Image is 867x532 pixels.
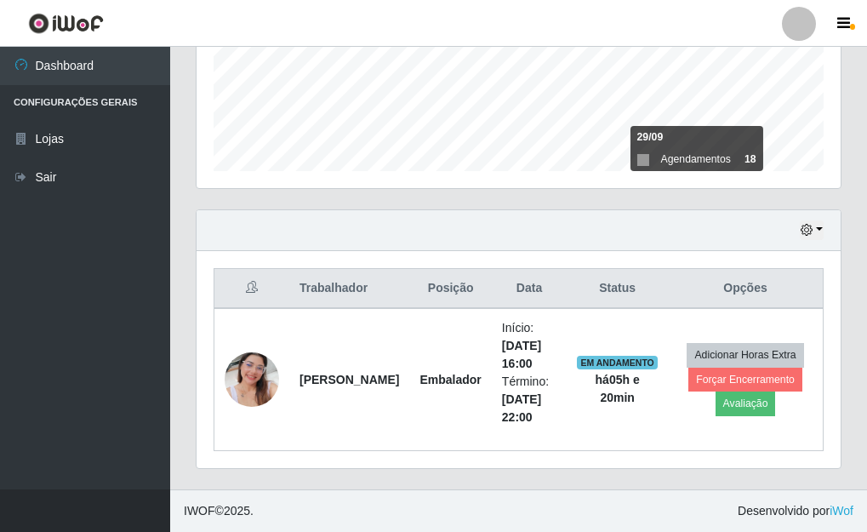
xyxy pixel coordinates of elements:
button: Avaliação [716,392,776,415]
button: Forçar Encerramento [688,368,802,392]
li: Término: [502,373,556,426]
button: Adicionar Horas Extra [687,343,803,367]
span: Desenvolvido por [738,502,853,520]
th: Posição [409,269,491,309]
span: © 2025 . [184,502,254,520]
th: Status [567,269,668,309]
strong: Embalador [419,373,481,386]
img: 1708364606338.jpeg [225,331,279,428]
span: IWOF [184,504,215,518]
strong: há 05 h e 20 min [596,373,640,404]
strong: [PERSON_NAME] [299,373,399,386]
li: Início: [502,319,556,373]
th: Trabalhador [289,269,409,309]
span: EM ANDAMENTO [577,356,658,369]
a: iWof [830,504,853,518]
time: [DATE] 22:00 [502,392,541,424]
img: CoreUI Logo [28,13,104,34]
time: [DATE] 16:00 [502,339,541,370]
th: Opções [668,269,823,309]
th: Data [492,269,567,309]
